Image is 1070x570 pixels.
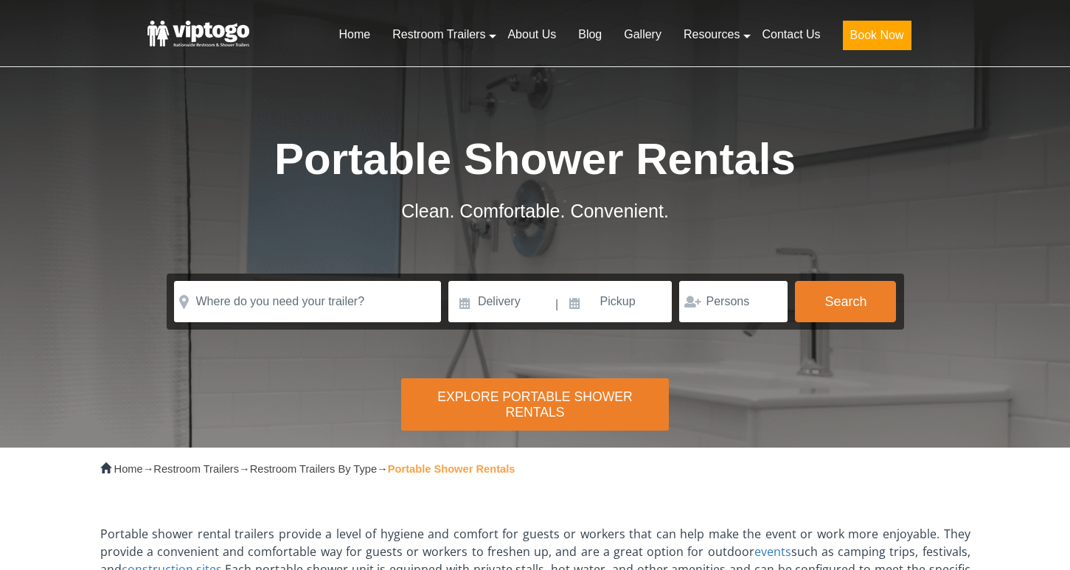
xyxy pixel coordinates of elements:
a: Restroom Trailers [153,463,239,475]
span: Clean. Comfortable. Convenient. [401,201,669,221]
span: Portable Shower Rentals [274,134,796,184]
input: Where do you need your trailer? [174,281,441,322]
button: Search [795,281,896,322]
a: Book Now [832,18,923,59]
a: Contact Us [751,18,831,51]
a: Restroom Trailers [381,18,496,51]
span: → → → [114,463,515,475]
a: Resources [673,18,751,51]
a: Home [327,18,381,51]
span: | [555,281,558,328]
div: Explore Portable Shower Rentals [401,378,669,431]
a: About Us [496,18,567,51]
input: Persons [679,281,788,322]
a: Home [114,463,143,475]
input: Pickup [560,281,673,322]
a: Restroom Trailers By Type [250,463,377,475]
input: Delivery [448,281,554,322]
button: Live Chat [1011,511,1070,570]
button: Book Now [843,21,911,50]
strong: Portable Shower Rentals [388,463,515,475]
a: Gallery [613,18,673,51]
a: events [754,543,791,560]
a: Blog [567,18,613,51]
